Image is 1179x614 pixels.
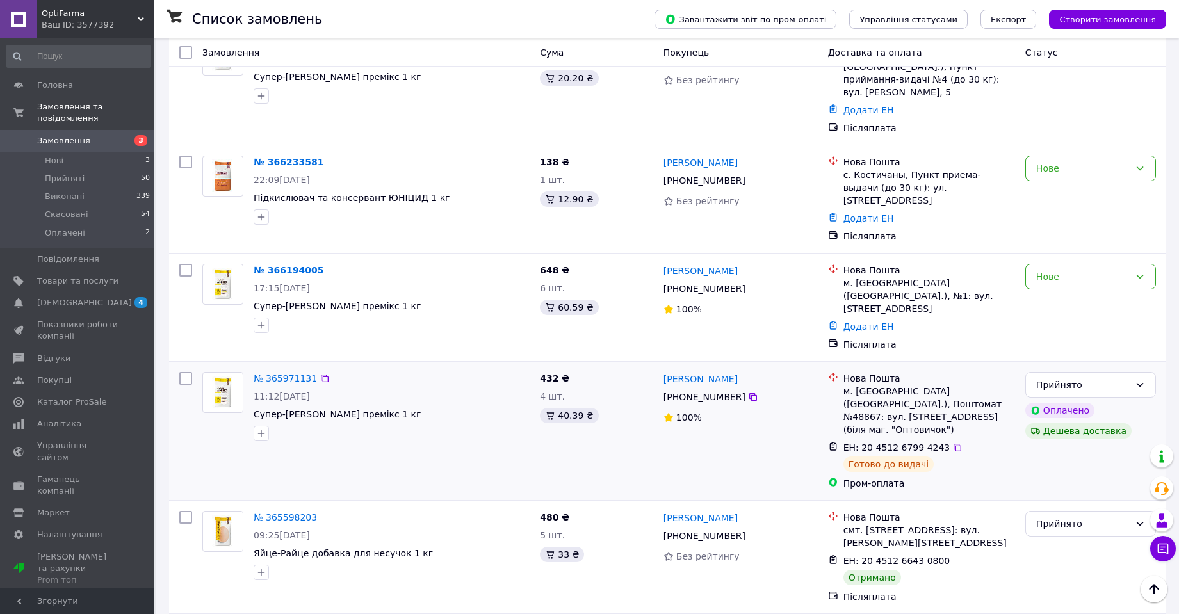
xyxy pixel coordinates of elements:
[843,524,1015,549] div: смт. [STREET_ADDRESS]: вул. [PERSON_NAME][STREET_ADDRESS]
[849,10,968,29] button: Управління статусами
[1036,270,1130,284] div: Нове
[37,440,118,463] span: Управління сайтом
[254,283,310,293] span: 17:15[DATE]
[254,301,421,311] span: Супер-[PERSON_NAME] премікс 1 кг
[843,105,894,115] a: Додати ЕН
[254,391,310,401] span: 11:12[DATE]
[540,391,565,401] span: 4 шт.
[37,418,81,430] span: Аналітика
[37,353,70,364] span: Відгуки
[843,372,1015,385] div: Нова Пошта
[254,72,421,82] span: Супер-[PERSON_NAME] премікс 1 кг
[828,47,922,58] span: Доставка та оплата
[663,373,738,385] a: [PERSON_NAME]
[661,527,748,545] div: [PHONE_NUMBER]
[843,590,1015,603] div: Післяплата
[254,373,317,384] a: № 365971131
[37,574,118,586] div: Prom топ
[843,456,934,472] div: Готово до видачі
[661,172,748,190] div: [PHONE_NUMBER]
[540,300,598,315] div: 60.59 ₴
[134,297,147,308] span: 4
[45,227,85,239] span: Оплачені
[843,264,1015,277] div: Нова Пошта
[540,265,569,275] span: 648 ₴
[202,156,243,197] a: Фото товару
[45,209,88,220] span: Скасовані
[254,175,310,185] span: 22:09[DATE]
[145,155,150,166] span: 3
[843,321,894,332] a: Додати ЕН
[206,512,240,551] img: Фото товару
[540,70,598,86] div: 20.20 ₴
[663,512,738,524] a: [PERSON_NAME]
[37,79,73,91] span: Головна
[141,209,150,220] span: 54
[254,548,433,558] a: Яйце-Райце добавка для несучок 1 кг
[37,474,118,497] span: Гаманець компанії
[1036,378,1130,392] div: Прийнято
[42,19,154,31] div: Ваш ID: 3577392
[1049,10,1166,29] button: Створити замовлення
[1141,576,1167,602] button: Наверх
[254,512,317,522] a: № 365598203
[676,75,740,85] span: Без рейтингу
[676,412,702,423] span: 100%
[843,570,901,585] div: Отримано
[202,264,243,305] a: Фото товару
[655,10,836,29] button: Завантажити звіт по пром-оплаті
[665,13,826,25] span: Завантажити звіт по пром-оплаті
[843,442,950,453] span: ЕН: 20 4512 6799 4243
[540,157,569,167] span: 138 ₴
[540,547,584,562] div: 33 ₴
[859,15,957,24] span: Управління статусами
[37,254,99,265] span: Повідомлення
[540,283,565,293] span: 6 шт.
[1036,517,1130,531] div: Прийнято
[663,156,738,169] a: [PERSON_NAME]
[540,47,564,58] span: Cума
[661,388,748,406] div: [PHONE_NUMBER]
[1036,13,1166,24] a: Створити замовлення
[843,47,1015,99] div: Козятин ([GEOGRAPHIC_DATA], [GEOGRAPHIC_DATA].), Пункт приймання-видачі №4 (до 30 кг): вул. [PERS...
[192,12,322,27] h1: Список замовлень
[540,373,569,384] span: 432 ₴
[843,338,1015,351] div: Післяплата
[663,47,709,58] span: Покупець
[254,530,310,540] span: 09:25[DATE]
[37,507,70,519] span: Маркет
[843,277,1015,315] div: м. [GEOGRAPHIC_DATA] ([GEOGRAPHIC_DATA].), №1: вул. [STREET_ADDRESS]
[1150,536,1176,561] button: Чат з покупцем
[254,265,323,275] a: № 366194005
[37,101,154,124] span: Замовлення та повідомлення
[37,135,90,147] span: Замовлення
[663,264,738,277] a: [PERSON_NAME]
[540,175,565,185] span: 1 шт.
[843,477,1015,490] div: Пром-оплата
[843,168,1015,207] div: с. Костичаны, Пункт приема-выдачи (до 30 кг): ул. [STREET_ADDRESS]
[980,10,1037,29] button: Експорт
[6,45,151,68] input: Пошук
[843,213,894,223] a: Додати ЕН
[254,157,323,167] a: № 366233581
[1036,161,1130,175] div: Нове
[843,385,1015,436] div: м. [GEOGRAPHIC_DATA] ([GEOGRAPHIC_DATA].), Поштомат №48867: вул. [STREET_ADDRESS] (біля маг. "Опт...
[45,173,85,184] span: Прийняті
[37,275,118,287] span: Товари та послуги
[254,193,450,203] a: Підкислювач та консервант ЮНІЦИД 1 кг
[676,196,740,206] span: Без рейтингу
[37,375,72,386] span: Покупці
[661,280,748,298] div: [PHONE_NUMBER]
[540,530,565,540] span: 5 шт.
[254,409,421,419] a: Супер-[PERSON_NAME] премікс 1 кг
[37,551,118,586] span: [PERSON_NAME] та рахунки
[145,227,150,239] span: 2
[202,372,243,413] a: Фото товару
[45,191,85,202] span: Виконані
[202,511,243,552] a: Фото товару
[37,396,106,408] span: Каталог ProSale
[45,155,63,166] span: Нові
